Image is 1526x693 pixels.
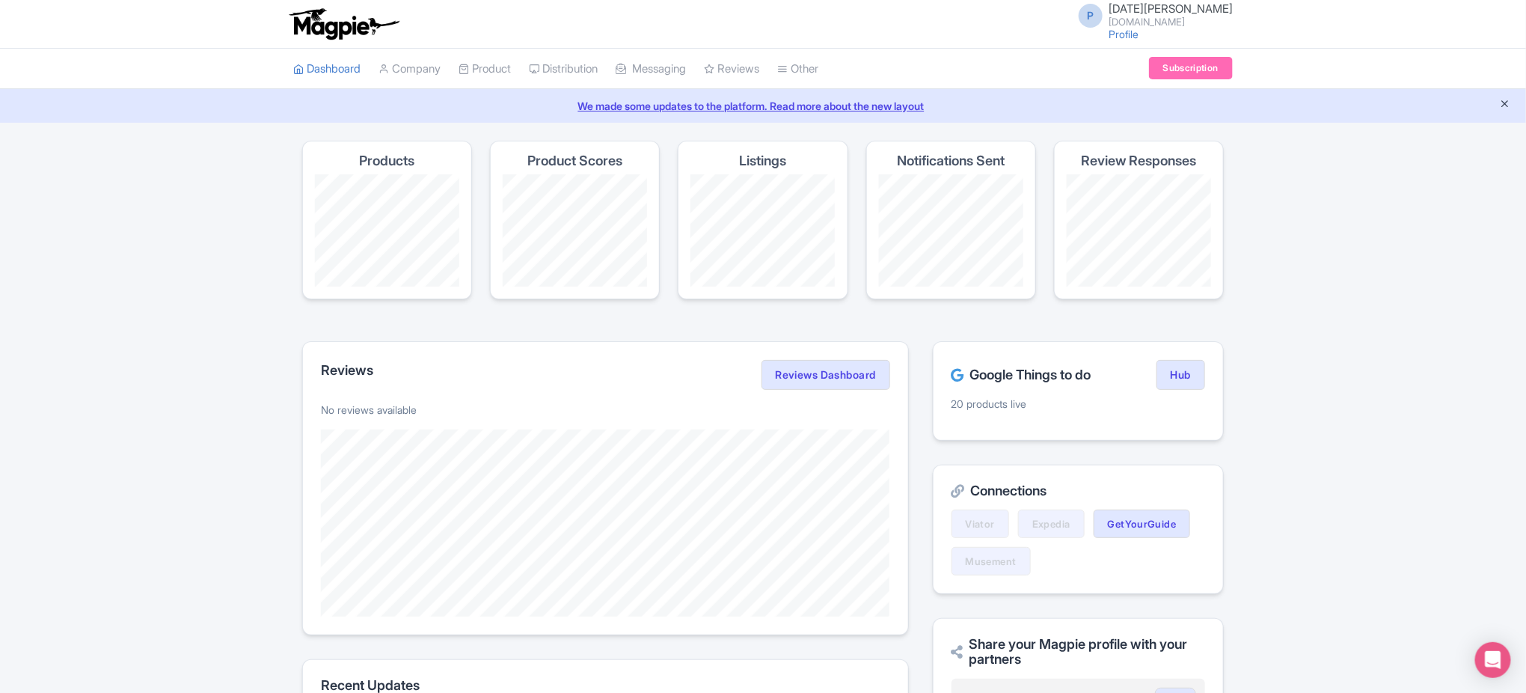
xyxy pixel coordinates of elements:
[1070,3,1233,27] a: P [DATE][PERSON_NAME] [DOMAIN_NAME]
[529,49,598,90] a: Distribution
[777,49,818,90] a: Other
[1500,97,1511,114] button: Close announcement
[321,402,890,418] p: No reviews available
[616,49,686,90] a: Messaging
[1109,1,1233,16] span: [DATE][PERSON_NAME]
[952,396,1205,412] p: 20 products live
[1109,28,1139,40] a: Profile
[1475,642,1511,678] div: Open Intercom Messenger
[293,49,361,90] a: Dashboard
[952,367,1091,382] h2: Google Things to do
[9,98,1517,114] a: We made some updates to the platform. Read more about the new layout
[321,363,373,378] h2: Reviews
[459,49,511,90] a: Product
[952,510,1009,538] a: Viator
[527,153,622,168] h4: Product Scores
[360,153,415,168] h4: Products
[897,153,1005,168] h4: Notifications Sent
[321,678,890,693] h2: Recent Updates
[952,637,1205,667] h2: Share your Magpie profile with your partners
[1094,510,1191,538] a: GetYourGuide
[704,49,759,90] a: Reviews
[762,360,890,390] a: Reviews Dashboard
[952,483,1205,498] h2: Connections
[1149,57,1233,79] a: Subscription
[1081,153,1197,168] h4: Review Responses
[1156,360,1205,390] a: Hub
[1109,17,1233,27] small: [DOMAIN_NAME]
[286,7,402,40] img: logo-ab69f6fb50320c5b225c76a69d11143b.png
[739,153,786,168] h4: Listings
[1079,4,1103,28] span: P
[952,547,1031,576] a: Musement
[379,49,441,90] a: Company
[1018,510,1085,538] a: Expedia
